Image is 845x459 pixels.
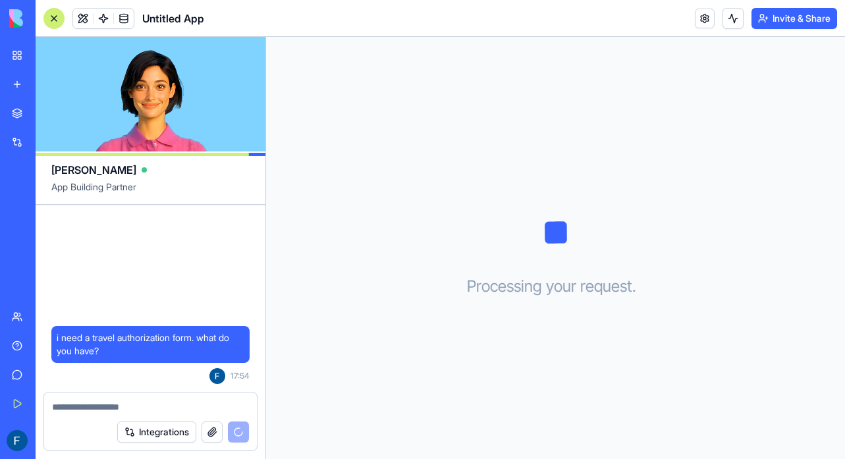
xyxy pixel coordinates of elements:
[51,162,136,178] span: [PERSON_NAME]
[231,371,250,381] span: 17:54
[632,276,636,297] span: .
[209,368,225,384] img: ACg8ocIIu612mcK_sUvnVkYkV0uDABHWA2hfyBY0Jmf36sAeA-QuC18=s96-c
[57,331,244,358] span: i need a travel authorization form. what do you have?
[9,9,91,28] img: logo
[142,11,204,26] span: Untitled App
[467,276,644,297] h3: Processing your request
[7,430,28,451] img: ACg8ocIIu612mcK_sUvnVkYkV0uDABHWA2hfyBY0Jmf36sAeA-QuC18=s96-c
[751,8,837,29] button: Invite & Share
[51,180,250,204] span: App Building Partner
[117,421,196,443] button: Integrations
